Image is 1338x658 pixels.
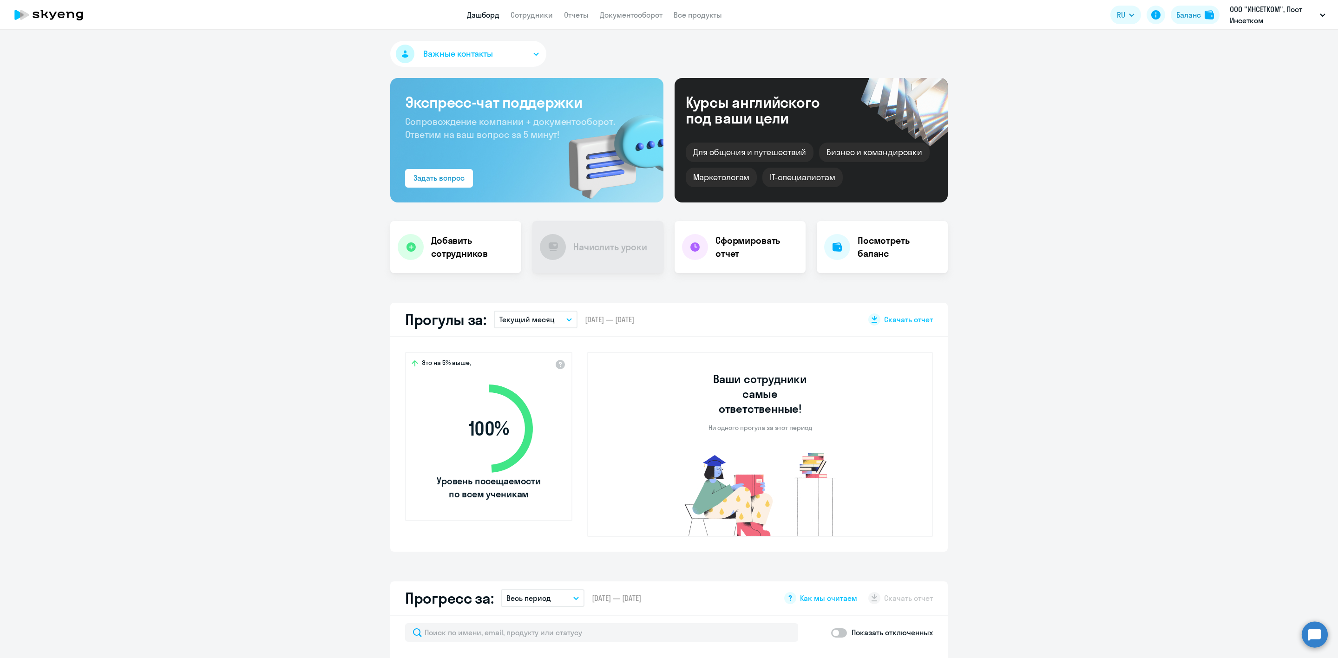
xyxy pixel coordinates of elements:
div: Задать вопрос [413,172,465,183]
div: Для общения и путешествий [686,143,813,162]
span: Уровень посещаемости по всем ученикам [435,475,542,501]
span: Важные контакты [423,48,493,60]
span: [DATE] — [DATE] [592,593,641,603]
div: Маркетологам [686,168,757,187]
h3: Экспресс-чат поддержки [405,93,649,111]
h2: Прогулы за: [405,310,486,329]
button: ООО "ИНСЕТКОМ", Пост Инсетком [1225,4,1330,26]
p: Весь период [506,593,551,604]
p: Текущий месяц [499,314,555,325]
span: RU [1117,9,1125,20]
div: Курсы английского под ваши цели [686,94,845,126]
a: Документооборот [600,10,662,20]
button: Текущий месяц [494,311,577,328]
button: Важные контакты [390,41,546,67]
button: Весь период [501,589,584,607]
a: Отчеты [564,10,589,20]
h4: Сформировать отчет [715,234,798,260]
h4: Добавить сотрудников [431,234,514,260]
span: Как мы считаем [800,593,857,603]
div: Баланс [1176,9,1201,20]
a: Сотрудники [511,10,553,20]
button: RU [1110,6,1141,24]
img: balance [1205,10,1214,20]
input: Поиск по имени, email, продукту или статусу [405,623,798,642]
p: ООО "ИНСЕТКОМ", Пост Инсетком [1230,4,1316,26]
img: bg-img [555,98,663,202]
p: Ни одного прогула за этот период [708,423,812,432]
p: Показать отключенных [852,627,933,638]
button: Балансbalance [1171,6,1220,24]
a: Дашборд [467,10,499,20]
span: Сопровождение компании + документооборот. Ответим на ваш вопрос за 5 минут! [405,116,615,140]
img: no-truants [667,450,853,536]
div: IT-специалистам [762,168,842,187]
span: 100 % [435,417,542,440]
span: Это на 5% выше, [422,358,471,370]
div: Бизнес и командировки [819,143,930,162]
h4: Посмотреть баланс [858,234,940,260]
a: Все продукты [674,10,722,20]
button: Задать вопрос [405,169,473,188]
span: [DATE] — [DATE] [585,314,634,325]
h4: Начислить уроки [573,241,647,254]
h2: Прогресс за: [405,589,493,607]
span: Скачать отчет [884,314,933,325]
h3: Ваши сотрудники самые ответственные! [701,371,820,416]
